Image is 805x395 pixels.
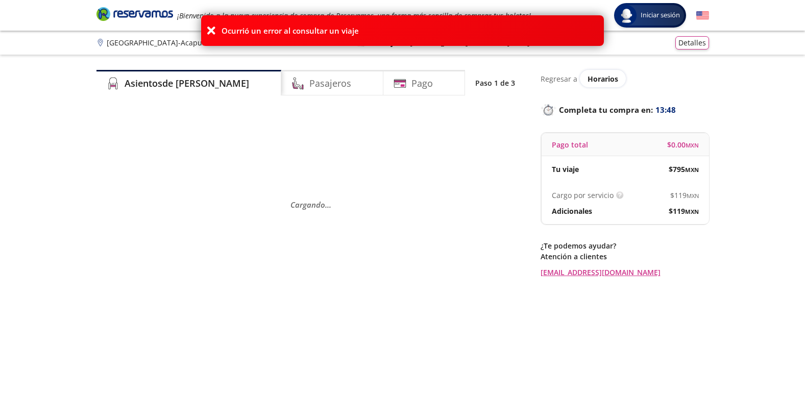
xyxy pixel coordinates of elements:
[670,190,699,201] span: $ 119
[96,6,173,24] a: Brand Logo
[552,190,614,201] p: Cargo por servicio
[177,11,531,20] em: ¡Bienvenido a la nueva experiencia de compra de Reservamos, una forma más sencilla de comprar tus...
[541,267,709,278] a: [EMAIL_ADDRESS][DOMAIN_NAME]
[667,139,699,150] span: $ 0.00
[541,73,577,84] p: Regresar a
[125,77,249,90] h4: Asientos de [PERSON_NAME]
[669,206,699,216] span: $ 119
[696,9,709,22] button: English
[541,240,709,251] p: ¿Te podemos ayudar?
[541,251,709,262] p: Atención a clientes
[552,206,592,216] p: Adicionales
[475,78,515,88] p: Paso 1 de 3
[309,77,351,90] h4: Pasajeros
[655,104,676,116] span: 13:48
[687,192,699,200] small: MXN
[669,164,699,175] span: $ 795
[411,77,433,90] h4: Pago
[588,74,618,84] span: Horarios
[685,166,699,174] small: MXN
[552,139,588,150] p: Pago total
[290,199,331,209] em: Cargando
[327,199,329,209] span: .
[325,199,327,209] span: .
[541,70,709,87] div: Regresar a ver horarios
[552,164,579,175] p: Tu viaje
[541,103,709,117] p: Completa tu compra en :
[637,10,684,20] span: Iniciar sesión
[329,199,331,209] span: .
[96,6,173,21] i: Brand Logo
[686,141,699,149] small: MXN
[222,25,359,37] p: Ocurrió un error al consultar un viaje
[685,208,699,215] small: MXN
